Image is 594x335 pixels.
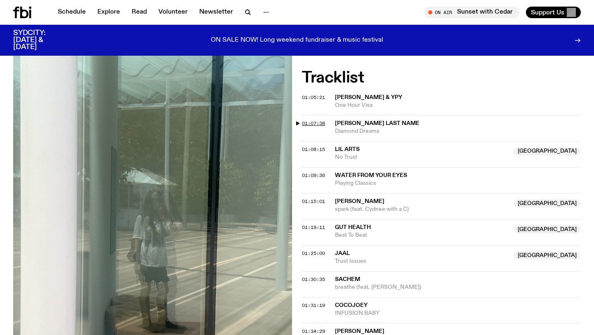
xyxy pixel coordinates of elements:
[514,199,581,208] span: [GEOGRAPHIC_DATA]
[302,120,325,127] span: 01:07:38
[335,198,384,204] span: [PERSON_NAME]
[335,283,581,291] span: breathe (feat. [PERSON_NAME])
[302,302,325,309] span: 01:31:19
[335,179,581,187] span: Playing Classics
[335,153,509,161] span: No Trust
[335,172,407,178] span: Water From Your Eyes
[302,276,325,283] span: 01:30:35
[335,127,581,135] span: Diamond Dreams
[302,198,325,205] span: 01:15:01
[335,101,581,109] span: One Hour Visa
[302,172,325,179] span: 01:09:36
[302,71,581,85] h2: Tracklist
[302,94,325,101] span: 01:05:21
[302,95,325,100] button: 01:05:21
[526,7,581,18] button: Support Us
[13,30,66,51] h3: SYDCITY: [DATE] & [DATE]
[335,309,581,317] span: INFUSION BABY
[335,94,402,100] span: [PERSON_NAME] & YPY
[153,7,193,18] a: Volunteer
[335,231,509,239] span: Beat To Beat
[335,224,371,230] span: Gut Health
[53,7,91,18] a: Schedule
[335,302,368,308] span: Cocojoey
[335,120,420,126] span: [PERSON_NAME] Last Name
[335,328,384,334] span: [PERSON_NAME]
[302,251,325,256] button: 01:25:00
[302,303,325,308] button: 01:31:19
[194,7,238,18] a: Newsletter
[335,276,360,282] span: Sachem
[302,277,325,282] button: 01:30:35
[302,250,325,257] span: 01:25:00
[302,328,325,335] span: 01:34:29
[302,329,325,334] button: 01:34:29
[302,147,325,152] button: 01:08:15
[335,146,360,152] span: Lil Arts
[211,37,383,44] p: ON SALE NOW! Long weekend fundraiser & music festival
[335,250,350,256] span: Jaal
[335,205,509,213] span: spark (feat. Cydnee with a C)
[514,251,581,260] span: [GEOGRAPHIC_DATA]
[127,7,152,18] a: Read
[302,199,325,204] button: 01:15:01
[335,257,509,265] span: Trust Issues
[302,173,325,178] button: 01:09:36
[92,7,125,18] a: Explore
[302,224,325,231] span: 01:19:11
[302,225,325,230] button: 01:19:11
[514,225,581,234] span: [GEOGRAPHIC_DATA]
[514,147,581,156] span: [GEOGRAPHIC_DATA]
[424,7,519,18] button: On AirSunset with Cedar
[531,9,564,16] span: Support Us
[302,121,325,126] button: 01:07:38
[302,146,325,153] span: 01:08:15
